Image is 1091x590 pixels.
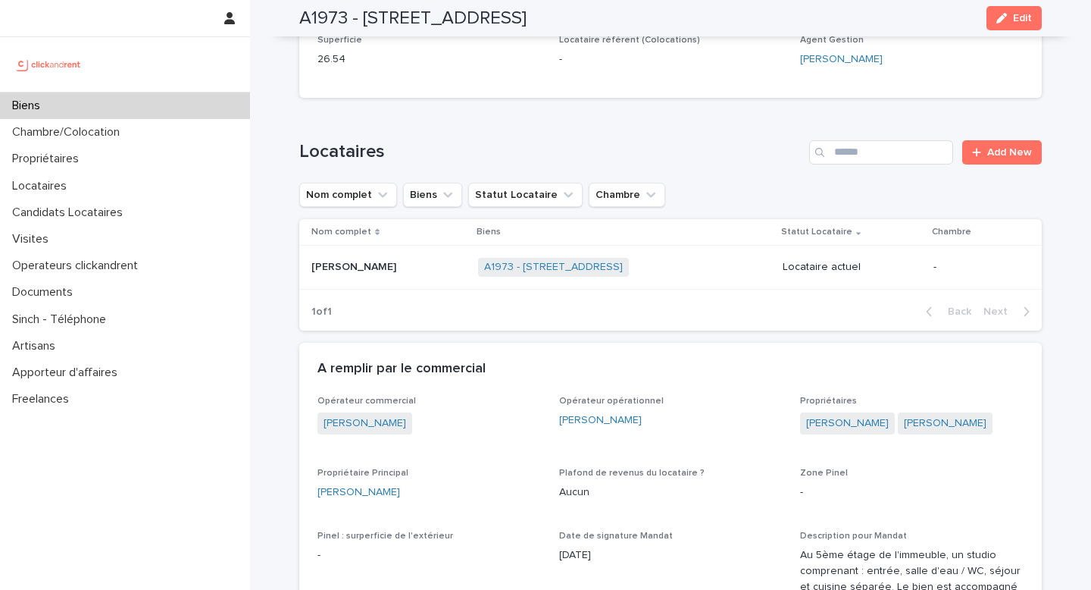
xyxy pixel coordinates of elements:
span: Propriétaires [800,397,857,406]
p: Candidats Locataires [6,206,135,220]
button: Biens [403,183,462,207]
span: Back [939,306,971,317]
span: Locataire référent (Colocations) [559,36,700,45]
p: - [933,261,1018,274]
span: Propriétaire Principal [317,469,408,478]
button: Edit [986,6,1042,30]
span: Next [983,306,1017,317]
a: Add New [962,140,1042,165]
a: [PERSON_NAME] [806,416,889,432]
span: Add New [987,147,1032,158]
button: Nom complet [299,183,397,207]
span: Superficie [317,36,362,45]
p: [DATE] [559,548,783,563]
tr: [PERSON_NAME][PERSON_NAME] A1973 - [STREET_ADDRESS] Locataire actuel- [299,246,1042,290]
p: Operateurs clickandrent [6,259,150,273]
h1: Locataires [299,141,803,163]
button: Next [977,305,1042,319]
span: Opérateur opérationnel [559,397,664,406]
p: Sinch - Téléphone [6,312,118,327]
img: UCB0brd3T0yccxBKYDjQ [12,49,86,80]
p: Visites [6,232,61,246]
p: Statut Locataire [781,224,852,240]
p: Documents [6,285,85,300]
p: Biens [477,224,501,240]
span: Opérateur commercial [317,397,416,406]
p: Aucun [559,485,783,501]
a: A1973 - [STREET_ADDRESS] [484,261,623,274]
h2: A1973 - [STREET_ADDRESS] [299,8,527,30]
p: Apporteur d'affaires [6,366,130,380]
button: Chambre [589,183,665,207]
a: [PERSON_NAME] [324,416,406,432]
p: 26.54 [317,52,541,67]
a: [PERSON_NAME] [317,485,400,501]
p: Locataire actuel [783,261,921,274]
p: Biens [6,99,52,113]
span: Plafond de revenus du locataire ? [559,469,705,478]
a: [PERSON_NAME] [904,416,986,432]
p: Chambre [932,224,971,240]
p: Nom complet [311,224,371,240]
input: Search [809,140,953,165]
span: Agent Gestion [800,36,864,45]
p: - [800,485,1024,501]
a: [PERSON_NAME] [800,52,883,67]
span: Date de signature Mandat [559,532,673,541]
p: Artisans [6,339,67,353]
p: Locataires [6,179,79,193]
p: Freelances [6,392,81,406]
p: [PERSON_NAME] [311,258,399,274]
h2: A remplir par le commercial [317,361,486,378]
p: Propriétaires [6,152,91,166]
span: Description pour Mandat [800,532,907,541]
p: - [559,52,783,67]
button: Back [914,305,977,319]
span: Pinel : surperficie de l'extérieur [317,532,453,541]
button: Statut Locataire [468,183,583,207]
span: Edit [1013,13,1032,24]
p: 1 of 1 [299,293,344,331]
span: Zone Pinel [800,469,848,478]
p: - [317,548,541,563]
a: [PERSON_NAME] [559,413,642,428]
p: Chambre/Colocation [6,125,132,140]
